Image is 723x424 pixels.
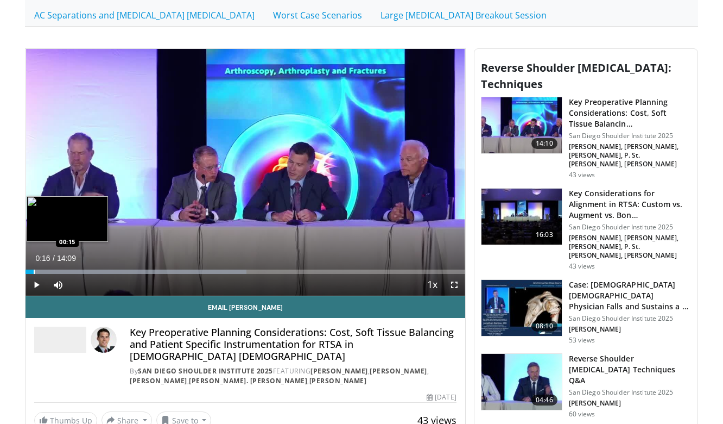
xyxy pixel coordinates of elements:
span: 08:10 [531,321,557,332]
p: San Diego Shoulder Institute 2025 [569,223,691,232]
button: Fullscreen [443,274,465,296]
span: / [53,254,55,263]
a: [PERSON_NAME] [370,366,427,376]
div: [DATE] [427,392,456,402]
p: San Diego Shoulder Institute 2025 [569,314,691,323]
p: 43 views [569,171,595,179]
button: Play [26,274,47,296]
a: San Diego Shoulder Institute 2025 [138,366,273,376]
h4: Key Preoperative Planning Considerations: Cost, Soft Tissue Balancing and Patient Specific Instru... [130,327,456,362]
span: Reverse Shoulder [MEDICAL_DATA]: Techniques [481,60,671,91]
a: 04:46 Reverse Shoulder [MEDICAL_DATA] Techniques Q&A San Diego Shoulder Institute 2025 [PERSON_NA... [481,353,691,419]
a: [PERSON_NAME] [309,376,367,385]
img: fa0cefe3-80e9-4af2-bce4-4d4f4f5918d3.150x105_q85_crop-smart_upscale.jpg [481,280,562,336]
a: AC Separations and [MEDICAL_DATA] [MEDICAL_DATA] [25,4,264,27]
a: 14:10 Key Preoperative Planning Considerations: Cost, Soft Tissue Balancin… San Diego Shoulder In... [481,97,691,179]
img: image.jpeg [27,196,108,242]
span: 14:09 [57,254,76,263]
button: Mute [47,274,69,296]
img: aef9a6ab-9694-4d34-85ba-ec28fea20305.150x105_q85_crop-smart_upscale.jpg [481,97,562,154]
a: 08:10 Case: [DEMOGRAPHIC_DATA] [DEMOGRAPHIC_DATA] Physician Falls and Sustains a 3-Part Surgi… Sa... [481,279,691,345]
p: [PERSON_NAME] [569,325,691,334]
a: [PERSON_NAME] [130,376,187,385]
p: San Diego Shoulder Institute 2025 [569,132,691,140]
a: [PERSON_NAME] [310,366,368,376]
video-js: Video Player [26,49,465,297]
img: 5df45364-e4a4-4fc8-8727-b11fb78b4c46.150x105_q85_crop-smart_upscale.jpg [481,189,562,245]
a: Email [PERSON_NAME] [26,296,465,318]
p: 53 views [569,336,595,345]
h3: Case: [DEMOGRAPHIC_DATA] [DEMOGRAPHIC_DATA] Physician Falls and Sustains a 3-Part Surgi… [569,279,691,312]
a: 16:03 Key Considerations for Alignment in RTSA: Custom vs. Augment vs. Bon… San Diego Shoulder In... [481,188,691,271]
div: Progress Bar [26,270,465,274]
a: Worst Case Scenarios [264,4,371,27]
p: [PERSON_NAME], [PERSON_NAME], [PERSON_NAME], P. St. [PERSON_NAME], [PERSON_NAME] [569,234,691,260]
p: San Diego Shoulder Institute 2025 [569,388,691,397]
img: San Diego Shoulder Institute 2025 [34,327,86,353]
button: Playback Rate [422,274,443,296]
div: By FEATURING , , , , [130,366,456,386]
p: [PERSON_NAME], [PERSON_NAME], [PERSON_NAME], P. St. [PERSON_NAME], [PERSON_NAME] [569,142,691,169]
p: 60 views [569,410,595,419]
img: c1e7b471-88d9-4c0e-a5c3-7fa67dca6c5b.150x105_q85_crop-smart_upscale.jpg [481,354,562,410]
span: 16:03 [531,229,557,240]
a: [PERSON_NAME]. [PERSON_NAME] [189,376,307,385]
p: [PERSON_NAME] [569,399,691,408]
a: Large [MEDICAL_DATA] Breakout Session [371,4,556,27]
span: 14:10 [531,138,557,149]
span: 0:16 [35,254,50,263]
h3: Key Preoperative Planning Considerations: Cost, Soft Tissue Balancin… [569,97,691,129]
img: Avatar [91,327,117,353]
p: 43 views [569,262,595,271]
span: 04:46 [531,395,557,406]
h3: Reverse Shoulder [MEDICAL_DATA] Techniques Q&A [569,353,691,386]
h3: Key Considerations for Alignment in RTSA: Custom vs. Augment vs. Bon… [569,188,691,221]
